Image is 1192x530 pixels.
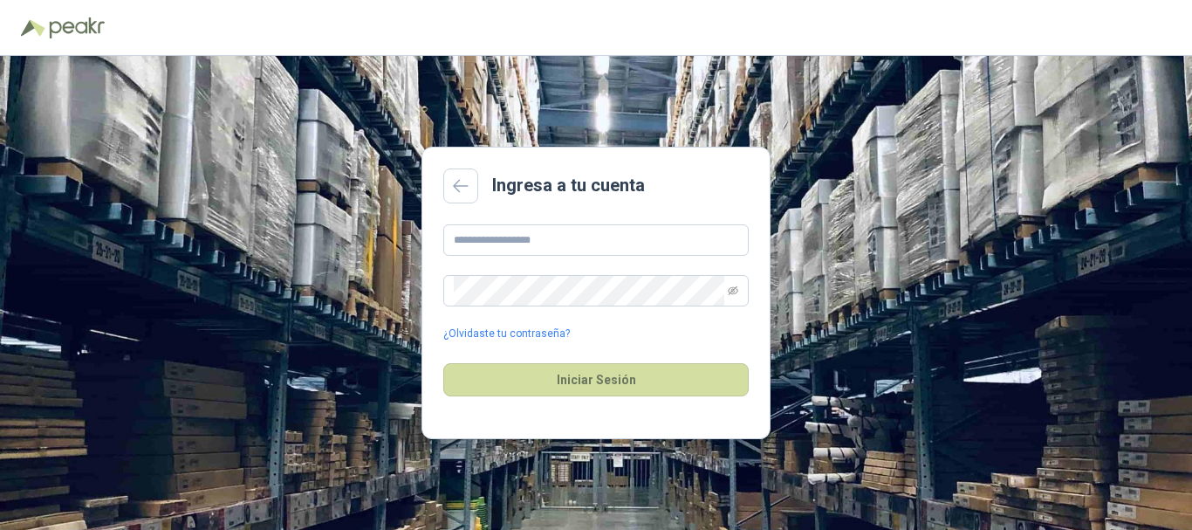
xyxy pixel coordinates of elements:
img: Peakr [49,17,105,38]
a: ¿Olvidaste tu contraseña? [443,326,570,342]
img: Logo [21,19,45,37]
button: Iniciar Sesión [443,363,749,396]
span: eye-invisible [728,286,738,296]
h2: Ingresa a tu cuenta [492,172,645,199]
